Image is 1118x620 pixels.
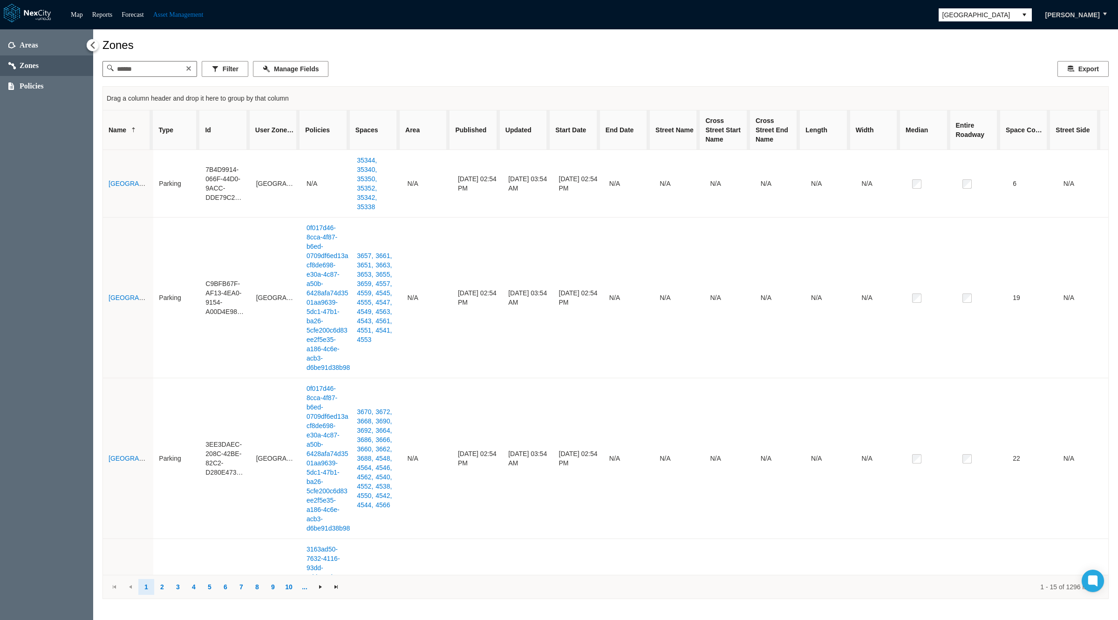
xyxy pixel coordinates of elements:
[305,125,330,135] span: Policies
[604,378,654,539] td: N/A
[375,270,392,279] a: 3655,
[357,444,373,454] a: 3660,
[357,482,373,491] a: 4552,
[200,378,250,539] td: 3EE3DAEC-208C-42BE-82C2-D280E473457E
[281,579,297,595] a: undefined 10
[92,11,113,18] a: Reports
[328,579,344,595] a: Go to the last page
[654,150,704,218] td: N/A
[371,271,373,278] span: ,
[357,193,377,202] a: 35342,
[371,280,373,287] span: ,
[755,150,805,218] td: N/A
[153,218,200,378] td: Parking
[503,150,553,218] td: [DATE] 03:54 AM
[375,416,392,426] a: 3690,
[371,573,373,581] span: ,
[357,416,373,426] a: 3668,
[371,436,373,443] span: ,
[307,335,350,372] a: ee2f5e35-a186-4c6e-acb3-d6be91d38b98
[402,218,452,378] td: N/A
[390,271,392,278] span: ,
[307,458,348,496] a: 01aa9639-5dc1-47b1-ba26-5cfe200c6d83
[452,378,503,539] td: [DATE] 02:54 PM
[223,64,239,74] span: Filter
[856,218,906,378] td: N/A
[375,307,392,316] a: 4563,
[956,121,995,139] span: Entire Roadway
[153,150,200,218] td: Parking
[390,464,392,471] span: ,
[1017,8,1032,21] button: select
[375,435,392,444] a: 3666,
[371,261,373,269] span: ,
[186,579,202,595] a: undefined 4
[553,378,604,539] td: [DATE] 02:54 PM
[20,61,39,70] span: Zones
[405,125,420,135] span: Area
[375,407,392,416] a: 3672,
[375,454,392,463] a: 4548,
[138,579,154,595] a: undefined 1
[253,61,328,77] button: Manage Fields
[274,64,319,74] span: Manage Fields
[375,184,377,192] span: ,
[158,125,173,135] span: Type
[390,483,392,490] span: ,
[756,116,794,144] span: Cross Street End Name
[307,260,348,298] a: cf8de698-e30a-4c87-a50b-6428afa74d35
[942,10,1013,20] span: [GEOGRAPHIC_DATA]
[109,294,177,301] a: [GEOGRAPHIC_DATA]
[390,317,392,325] span: ,
[1007,378,1057,539] td: 22
[153,378,200,539] td: Parking
[705,116,744,144] span: Cross Street Start Name
[357,463,373,472] a: 4564,
[357,165,377,174] a: 35340,
[357,326,373,335] a: 4551,
[357,156,377,165] a: 35344,
[375,572,392,582] a: 1050,
[371,327,373,334] span: ,
[375,298,392,307] a: 4547,
[1058,218,1108,378] td: N/A
[1036,7,1110,23] button: [PERSON_NAME]
[371,299,373,306] span: ,
[357,251,373,260] a: 3657,
[154,579,170,595] a: undefined 2
[307,223,348,260] a: 0f017d46-8cca-4f87-b6ed-0709df6ed13a
[704,378,755,539] td: N/A
[1057,61,1109,77] button: Export
[71,11,83,18] a: Map
[1058,378,1108,539] td: N/A
[357,335,371,344] a: 4553
[20,82,44,91] span: Policies
[357,491,373,500] a: 4550,
[107,90,1104,107] div: Drag a column header and drop it here to group by that column
[856,150,906,218] td: N/A
[371,464,373,471] span: ,
[307,496,350,533] a: ee2f5e35-a186-4c6e-acb3-d6be91d38b98
[452,150,503,218] td: [DATE] 02:54 PM
[390,445,392,453] span: ,
[1058,150,1108,218] td: N/A
[704,218,755,378] td: N/A
[390,573,392,581] span: ,
[390,289,392,297] span: ,
[503,378,553,539] td: [DATE] 03:54 AM
[390,417,392,425] span: ,
[655,125,694,135] span: Street Name
[307,298,348,335] a: 01aa9639-5dc1-47b1-ba26-5cfe200c6d83
[390,299,392,306] span: ,
[371,252,373,259] span: ,
[371,473,373,481] span: ,
[1056,125,1090,135] span: Street Side
[503,218,553,378] td: [DATE] 03:54 AM
[805,378,856,539] td: N/A
[357,572,373,582] a: 1060,
[375,288,392,298] a: 4545,
[371,455,373,462] span: ,
[505,125,532,135] span: Updated
[351,582,1098,592] div: 1 - 15 of 1296 items
[390,327,392,334] span: ,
